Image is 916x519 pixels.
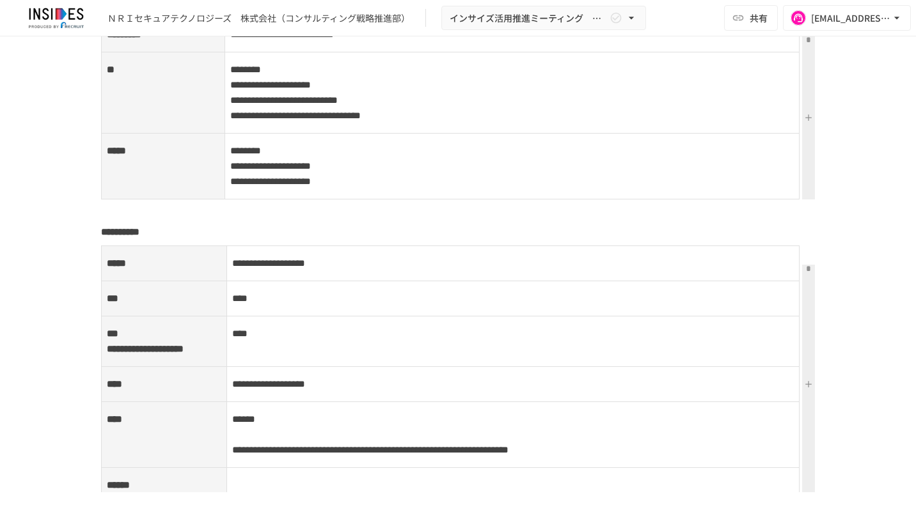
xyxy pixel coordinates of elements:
span: 共有 [750,11,768,25]
div: ＮＲＩセキュアテクノロジーズ 株式会社（コンサルティング戦略推進部） [107,12,410,25]
span: インサイズ活用推進ミーティング ～1回目～ [450,10,607,26]
button: [EMAIL_ADDRESS][DOMAIN_NAME] [783,5,911,31]
img: JmGSPSkPjKwBq77AtHmwC7bJguQHJlCRQfAXtnx4WuV [15,8,97,28]
div: [EMAIL_ADDRESS][DOMAIN_NAME] [811,10,890,26]
button: インサイズ活用推進ミーティング ～1回目～ [441,6,646,31]
button: 共有 [724,5,778,31]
